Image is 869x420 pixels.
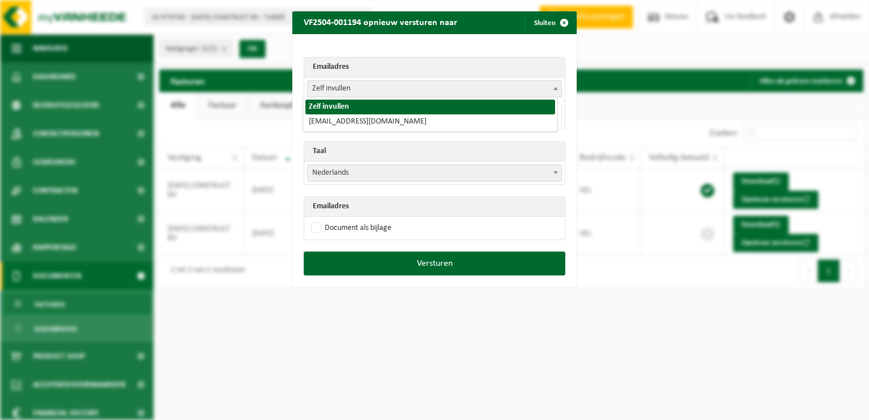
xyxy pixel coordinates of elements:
[304,57,565,77] th: Emailadres
[305,114,554,129] li: [EMAIL_ADDRESS][DOMAIN_NAME]
[304,197,565,217] th: Emailadres
[308,165,561,181] span: Nederlands
[307,164,562,182] span: Nederlands
[304,252,565,275] button: Versturen
[292,11,469,33] h2: VF2504-001194 opnieuw versturen naar
[305,100,554,114] li: Zelf invullen
[525,11,576,34] button: Sluiten
[307,80,562,97] span: Zelf invullen
[308,81,561,97] span: Zelf invullen
[309,220,391,237] label: Document als bijlage
[304,142,565,162] th: Taal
